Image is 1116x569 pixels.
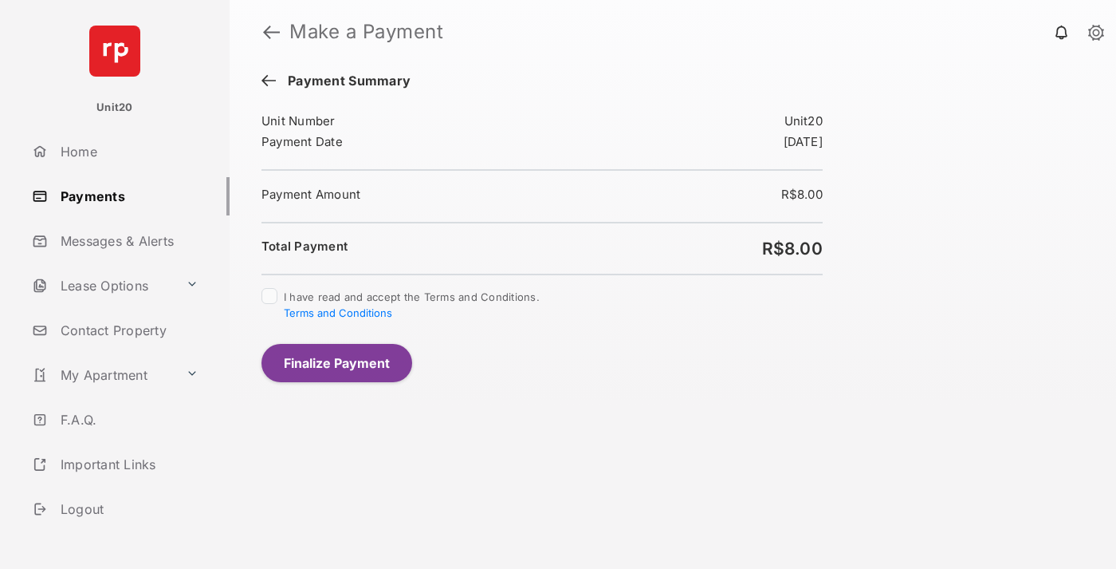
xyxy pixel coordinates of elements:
[26,132,230,171] a: Home
[280,73,411,91] span: Payment Summary
[284,306,392,319] button: I have read and accept the Terms and Conditions.
[26,490,230,528] a: Logout
[26,401,230,439] a: F.A.Q.
[284,290,540,319] span: I have read and accept the Terms and Conditions.
[89,26,140,77] img: svg+xml;base64,PHN2ZyB4bWxucz0iaHR0cDovL3d3dy53My5vcmcvMjAwMC9zdmciIHdpZHRoPSI2NCIgaGVpZ2h0PSI2NC...
[289,22,443,41] strong: Make a Payment
[26,267,179,305] a: Lease Options
[26,177,230,215] a: Payments
[96,100,133,116] p: Unit20
[26,356,179,394] a: My Apartment
[26,445,205,484] a: Important Links
[26,311,230,350] a: Contact Property
[261,344,412,382] button: Finalize Payment
[26,222,230,260] a: Messages & Alerts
